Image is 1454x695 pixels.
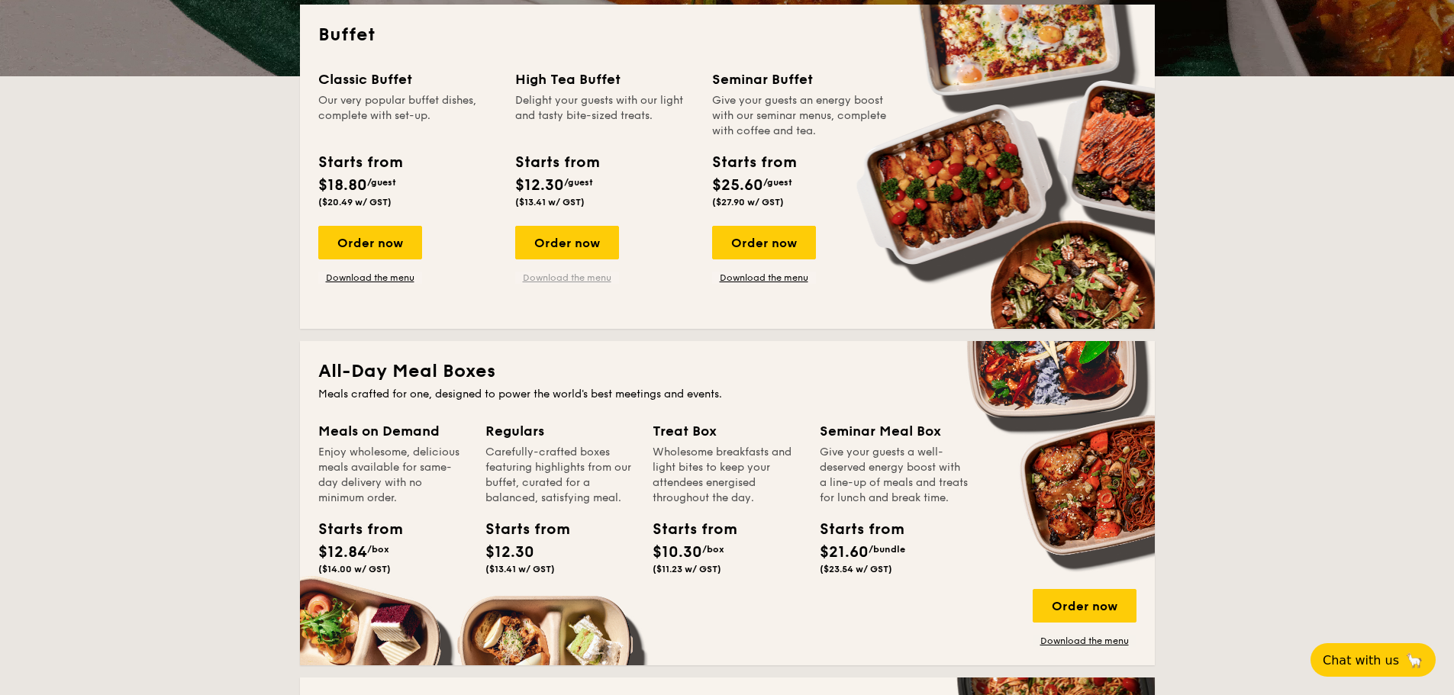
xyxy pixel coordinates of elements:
div: Regulars [485,420,634,442]
div: Give your guests a well-deserved energy boost with a line-up of meals and treats for lunch and br... [820,445,969,506]
span: $12.30 [515,176,564,195]
div: Treat Box [653,420,801,442]
div: Classic Buffet [318,69,497,90]
span: ($13.41 w/ GST) [515,197,585,208]
span: 🦙 [1405,652,1423,669]
div: Seminar Meal Box [820,420,969,442]
div: Order now [712,226,816,259]
span: $10.30 [653,543,702,561]
div: High Tea Buffet [515,69,694,90]
div: Starts from [318,151,401,174]
span: ($11.23 w/ GST) [653,564,721,574]
h2: Buffet [318,23,1136,47]
div: Order now [1033,589,1136,623]
div: Meals crafted for one, designed to power the world's best meetings and events. [318,387,1136,402]
div: Enjoy wholesome, delicious meals available for same-day delivery with no minimum order. [318,445,467,506]
div: Meals on Demand [318,420,467,442]
span: $21.60 [820,543,869,561]
span: $12.30 [485,543,534,561]
div: Delight your guests with our light and tasty bite-sized treats. [515,93,694,139]
span: ($14.00 w/ GST) [318,564,391,574]
div: Starts from [318,518,387,541]
div: Our very popular buffet dishes, complete with set-up. [318,93,497,139]
span: /box [702,544,724,555]
span: Chat with us [1323,653,1399,668]
a: Download the menu [712,272,816,284]
span: $12.84 [318,543,367,561]
div: Order now [318,226,422,259]
div: Starts from [712,151,795,174]
span: ($20.49 w/ GST) [318,197,392,208]
div: Wholesome breakfasts and light bites to keep your attendees energised throughout the day. [653,445,801,506]
span: /guest [367,177,396,188]
div: Starts from [820,518,888,541]
a: Download the menu [318,272,422,284]
span: ($13.41 w/ GST) [485,564,555,574]
div: Seminar Buffet [712,69,891,90]
span: $18.80 [318,176,367,195]
div: Starts from [485,518,554,541]
a: Download the menu [515,272,619,284]
span: /bundle [869,544,905,555]
span: ($23.54 w/ GST) [820,564,892,574]
span: /guest [564,177,593,188]
div: Starts from [653,518,721,541]
span: /guest [763,177,792,188]
div: Give your guests an energy boost with our seminar menus, complete with coffee and tea. [712,93,891,139]
button: Chat with us🦙 [1311,643,1436,677]
a: Download the menu [1033,635,1136,647]
div: Order now [515,226,619,259]
span: $25.60 [712,176,763,195]
h2: All-Day Meal Boxes [318,359,1136,384]
div: Carefully-crafted boxes featuring highlights from our buffet, curated for a balanced, satisfying ... [485,445,634,506]
div: Starts from [515,151,598,174]
span: ($27.90 w/ GST) [712,197,784,208]
span: /box [367,544,389,555]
